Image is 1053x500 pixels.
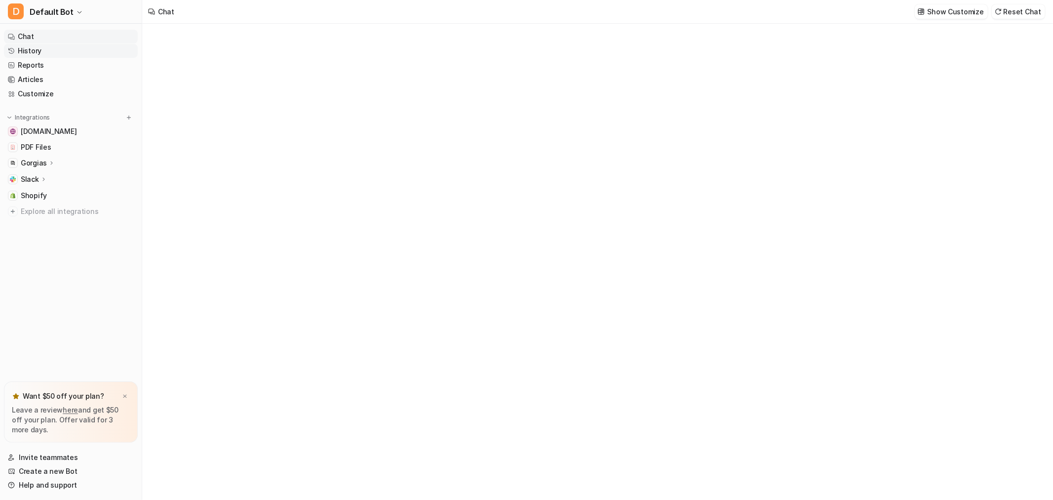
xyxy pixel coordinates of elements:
[4,205,138,218] a: Explore all integrations
[12,405,130,435] p: Leave a review and get $50 off your plan. Offer valid for 3 more days.
[4,451,138,464] a: Invite teammates
[21,204,134,219] span: Explore all integrations
[21,126,77,136] span: [DOMAIN_NAME]
[8,3,24,19] span: D
[15,114,50,122] p: Integrations
[30,5,74,19] span: Default Bot
[4,464,138,478] a: Create a new Bot
[158,6,174,17] div: Chat
[995,8,1002,15] img: reset
[21,174,39,184] p: Slack
[125,114,132,121] img: menu_add.svg
[4,140,138,154] a: PDF FilesPDF Files
[63,406,78,414] a: here
[21,158,47,168] p: Gorgias
[10,128,16,134] img: help.years.com
[10,193,16,199] img: Shopify
[21,191,47,201] span: Shopify
[928,6,984,17] p: Show Customize
[4,189,138,203] a: ShopifyShopify
[6,114,13,121] img: expand menu
[12,392,20,400] img: star
[915,4,988,19] button: Show Customize
[23,391,104,401] p: Want $50 off your plan?
[4,125,138,138] a: help.years.com[DOMAIN_NAME]
[10,160,16,166] img: Gorgias
[4,44,138,58] a: History
[4,478,138,492] a: Help and support
[10,144,16,150] img: PDF Files
[992,4,1045,19] button: Reset Chat
[4,113,53,123] button: Integrations
[4,58,138,72] a: Reports
[21,142,51,152] span: PDF Files
[918,8,925,15] img: customize
[4,73,138,86] a: Articles
[8,207,18,216] img: explore all integrations
[122,393,128,400] img: x
[4,87,138,101] a: Customize
[4,30,138,43] a: Chat
[10,176,16,182] img: Slack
